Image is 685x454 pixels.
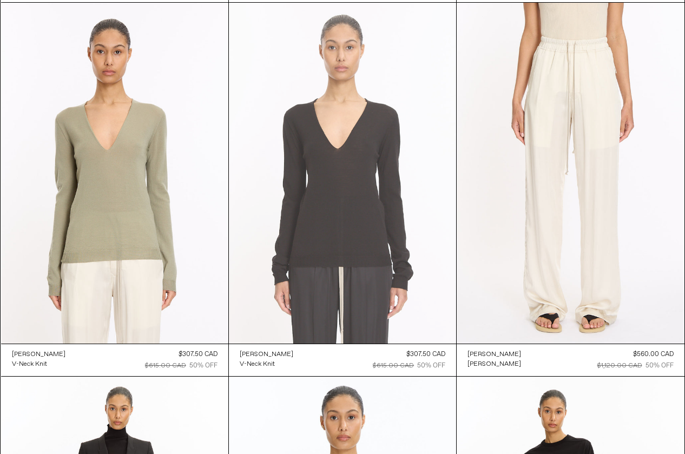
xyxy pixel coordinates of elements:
a: [PERSON_NAME] [240,350,293,359]
a: V-Neck Knit [240,359,293,369]
div: $1,120.00 CAD [597,361,642,371]
a: [PERSON_NAME] [467,350,521,359]
div: [PERSON_NAME] [240,350,293,359]
div: 50% OFF [189,361,218,371]
div: V-Neck Knit [12,360,47,369]
div: $307.50 CAD [179,350,218,359]
a: [PERSON_NAME] [12,350,65,359]
div: $615.00 CAD [373,361,414,371]
div: $307.50 CAD [406,350,445,359]
img: Rick Owens V-Neck Knit [229,3,456,344]
div: [PERSON_NAME] [467,360,521,369]
a: [PERSON_NAME] [467,359,521,369]
img: Rick Owens Dietrich Drawstring [457,3,684,344]
a: V-Neck Knit [12,359,65,369]
div: 50% OFF [646,361,674,371]
div: [PERSON_NAME] [12,350,65,359]
div: $560.00 CAD [633,350,674,359]
div: V-Neck Knit [240,360,275,369]
div: 50% OFF [417,361,445,371]
img: Rick Owens V-Neck Knit [1,3,228,344]
div: [PERSON_NAME] [467,350,521,359]
div: $615.00 CAD [145,361,186,371]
